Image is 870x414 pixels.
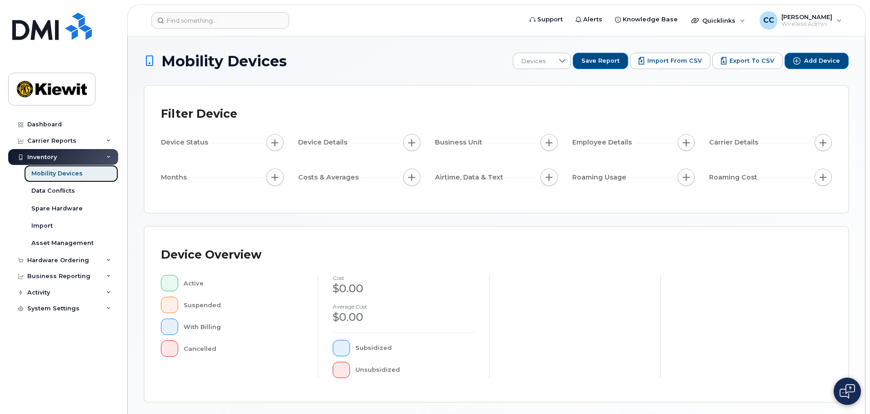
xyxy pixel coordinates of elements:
span: Import from CSV [647,57,702,65]
span: Export to CSV [730,57,774,65]
span: Mobility Devices [161,53,287,69]
div: Filter Device [161,102,237,126]
div: $0.00 [333,281,475,296]
button: Import from CSV [630,53,710,69]
span: Device Details [298,138,350,147]
span: Device Status [161,138,211,147]
div: Subsidized [355,340,475,356]
span: Business Unit [435,138,485,147]
button: Save Report [573,53,628,69]
span: Carrier Details [709,138,761,147]
div: Cancelled [184,340,304,357]
div: Device Overview [161,243,261,267]
span: Add Device [804,57,840,65]
div: Active [184,275,304,291]
span: Costs & Averages [298,173,361,182]
div: $0.00 [333,309,475,325]
span: Devices [513,53,554,70]
span: Save Report [581,57,620,65]
h4: Average cost [333,304,475,309]
span: Months [161,173,190,182]
h4: cost [333,275,475,281]
button: Add Device [785,53,849,69]
button: Export to CSV [712,53,783,69]
div: Suspended [184,297,304,313]
span: Airtime, Data & Text [435,173,506,182]
div: With Billing [184,319,304,335]
img: Open chat [840,384,855,399]
span: Employee Details [572,138,635,147]
span: Roaming Usage [572,173,629,182]
span: Roaming Cost [709,173,760,182]
div: Unsubsidized [355,362,475,378]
